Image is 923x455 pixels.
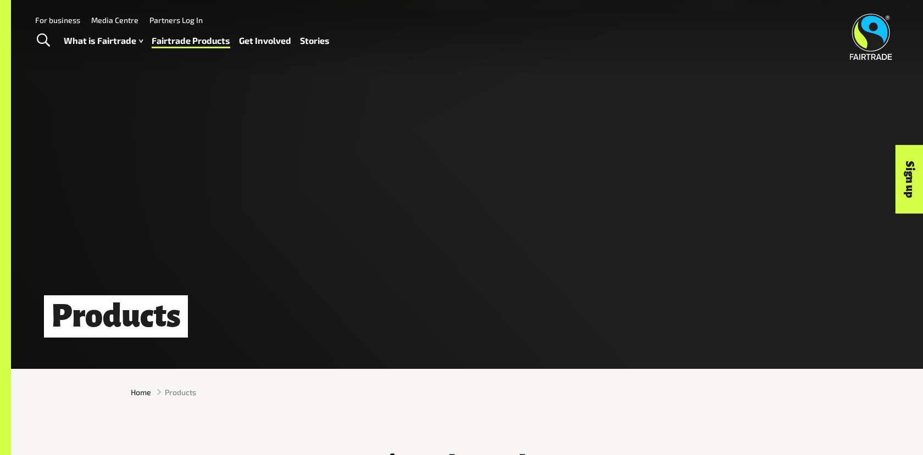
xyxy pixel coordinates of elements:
[149,15,203,25] a: Partners Log In
[44,295,188,338] h1: Products
[35,15,80,25] a: For business
[64,33,143,49] a: What is Fairtrade
[239,33,291,49] a: Get Involved
[300,33,330,49] a: Stories
[91,15,138,25] a: Media Centre
[152,33,230,49] a: Fairtrade Products
[30,27,57,54] a: Toggle Search
[131,386,151,398] a: Home
[850,14,892,60] img: Fairtrade Australia New Zealand logo
[165,386,196,398] span: Products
